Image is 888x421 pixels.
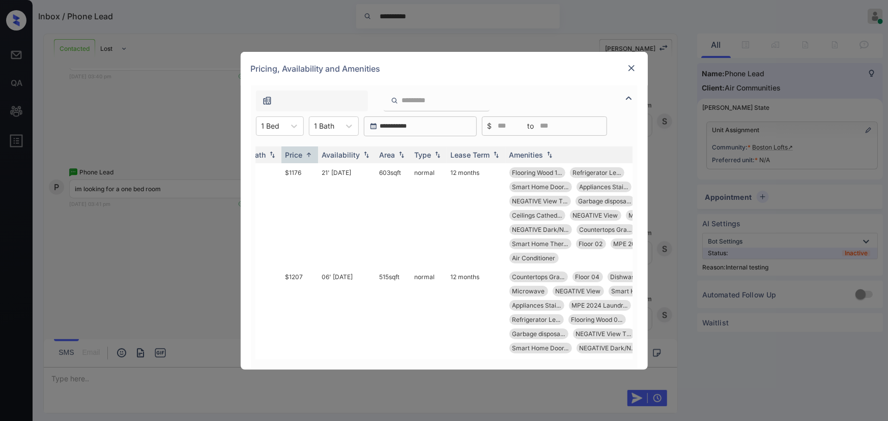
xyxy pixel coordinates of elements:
[512,316,561,323] span: Refrigerator Le...
[281,163,318,267] td: $1176
[580,183,628,191] span: Appliances Stai...
[512,344,569,352] span: Smart Home Door...
[376,267,411,357] td: 515 sqft
[251,151,266,159] div: Bath
[611,273,645,281] span: Dishwasher
[579,240,603,248] span: Floor 02
[579,197,632,205] span: Garbage disposa...
[262,96,272,106] img: icon-zuma
[545,151,555,158] img: sorting
[488,121,492,132] span: $
[512,302,561,309] span: Appliances Stai...
[512,197,568,205] span: NEGATIVE View T...
[322,151,360,159] div: Availability
[415,151,432,159] div: Type
[556,287,601,295] span: NEGATIVE View
[512,287,545,295] span: Microwave
[512,226,569,233] span: NEGATIVE Dark/N...
[396,151,407,158] img: sorting
[433,151,443,158] img: sorting
[576,330,632,338] span: NEGATIVE View T...
[509,151,543,159] div: Amenities
[612,287,668,295] span: Smart Home Ther...
[361,151,371,158] img: sorting
[411,267,447,357] td: normal
[580,226,632,233] span: Countertops Gra...
[285,151,303,159] div: Price
[512,254,556,262] span: Air Conditioner
[576,273,600,281] span: Floor 04
[512,169,562,176] span: Flooring Wood 1...
[247,163,281,267] td: 1
[411,163,447,267] td: normal
[391,96,398,105] img: icon-zuma
[247,267,281,357] td: 1
[512,273,565,281] span: Countertops Gra...
[318,267,376,357] td: 06' [DATE]
[512,330,565,338] span: Garbage disposa...
[512,212,562,219] span: Ceilings Cathed...
[267,151,277,158] img: sorting
[304,151,314,159] img: sorting
[318,163,376,267] td: 21' [DATE]
[241,52,648,85] div: Pricing, Availability and Amenities
[614,240,670,248] span: MPE 2024 Laundr...
[376,163,411,267] td: 603 sqft
[447,267,505,357] td: 12 months
[451,151,490,159] div: Lease Term
[572,302,628,309] span: MPE 2024 Laundr...
[447,163,505,267] td: 12 months
[573,212,618,219] span: NEGATIVE View
[512,240,568,248] span: Smart Home Ther...
[623,92,635,104] img: icon-zuma
[571,316,623,323] span: Flooring Wood 0...
[380,151,395,159] div: Area
[629,212,662,219] span: Microwave
[491,151,501,158] img: sorting
[281,267,318,357] td: $1207
[580,344,636,352] span: NEGATIVE Dark/N...
[512,183,569,191] span: Smart Home Door...
[528,121,534,132] span: to
[626,63,637,73] img: close
[573,169,621,176] span: Refrigerator Le...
